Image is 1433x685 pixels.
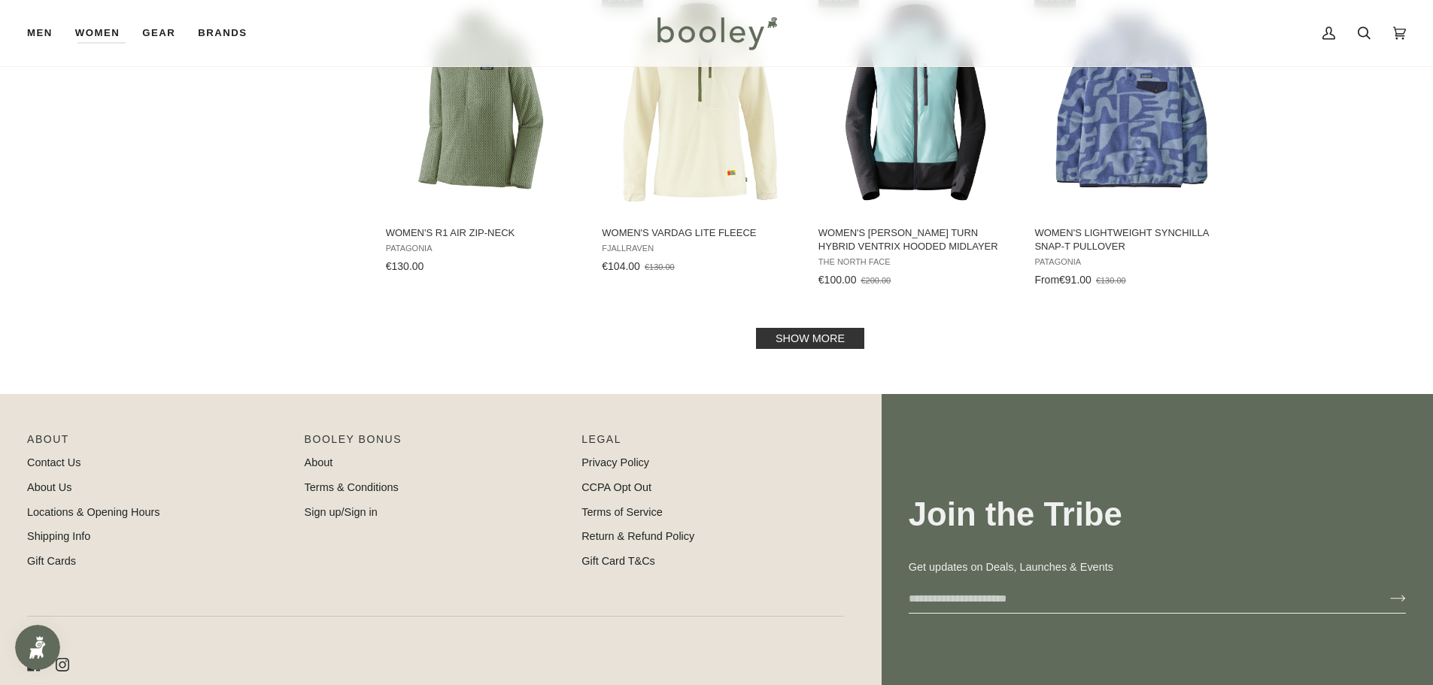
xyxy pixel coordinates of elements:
[1034,257,1229,267] span: Patagonia
[305,456,333,468] a: About
[818,226,1013,253] span: Women's [PERSON_NAME] Turn Hybrid Ventrix Hooded Midlayer
[645,262,675,271] span: €130.00
[581,456,649,468] a: Privacy Policy
[600,3,799,202] img: Fjallraven Women's Vardag Lite Fleece Chalk White / Light Olive - Booley Galway
[27,530,90,542] a: Shipping Info
[581,530,694,542] a: Return & Refund Policy
[305,481,399,493] a: Terms & Conditions
[581,506,663,518] a: Terms of Service
[818,274,857,286] span: €100.00
[1096,276,1126,285] span: €130.00
[581,432,844,455] p: Pipeline_Footer Sub
[27,481,71,493] a: About Us
[816,3,1016,202] img: The North Face Women's Dawn Turn Hybrid Ventrix Hooded Midlayer Asphalt Grey / Powder Teal - Bool...
[581,555,655,567] a: Gift Card T&Cs
[386,244,581,253] span: Patagonia
[27,432,290,455] p: Pipeline_Footer Main
[27,26,53,41] span: Men
[384,3,583,202] img: Patagonia Women's R1 Air Zip-Neck Salvia Green - Booley Galway
[305,432,567,455] p: Booley Bonus
[818,257,1013,267] span: The North Face
[15,625,60,670] iframe: Button to open loyalty program pop-up
[1034,226,1229,253] span: Women's Lightweight Synchilla Snap-T Pullover
[602,226,797,240] span: Women's Vardag Lite Fleece
[909,494,1406,535] h3: Join the Tribe
[651,11,782,55] img: Booley
[909,559,1406,576] p: Get updates on Deals, Launches & Events
[27,555,76,567] a: Gift Cards
[581,481,651,493] a: CCPA Opt Out
[1059,274,1091,286] span: €91.00
[1366,586,1406,611] button: Join
[305,506,378,518] a: Sign up/Sign in
[602,244,797,253] span: Fjallraven
[909,585,1366,613] input: your-email@example.com
[386,260,424,272] span: €130.00
[142,26,175,41] span: Gear
[1032,3,1231,202] img: Patagonia Women's Lightweight Synchilla Snap-T Pullover Mother Tree / Barnacle Blue - Booley Galway
[27,506,160,518] a: Locations & Opening Hours
[756,328,864,349] a: Show more
[198,26,247,41] span: Brands
[386,226,581,240] span: Women's R1 Air Zip-Neck
[27,456,80,468] a: Contact Us
[75,26,120,41] span: Women
[1034,274,1059,286] span: From
[602,260,640,272] span: €104.00
[386,332,1235,344] div: Pagination
[861,276,891,285] span: €200.00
